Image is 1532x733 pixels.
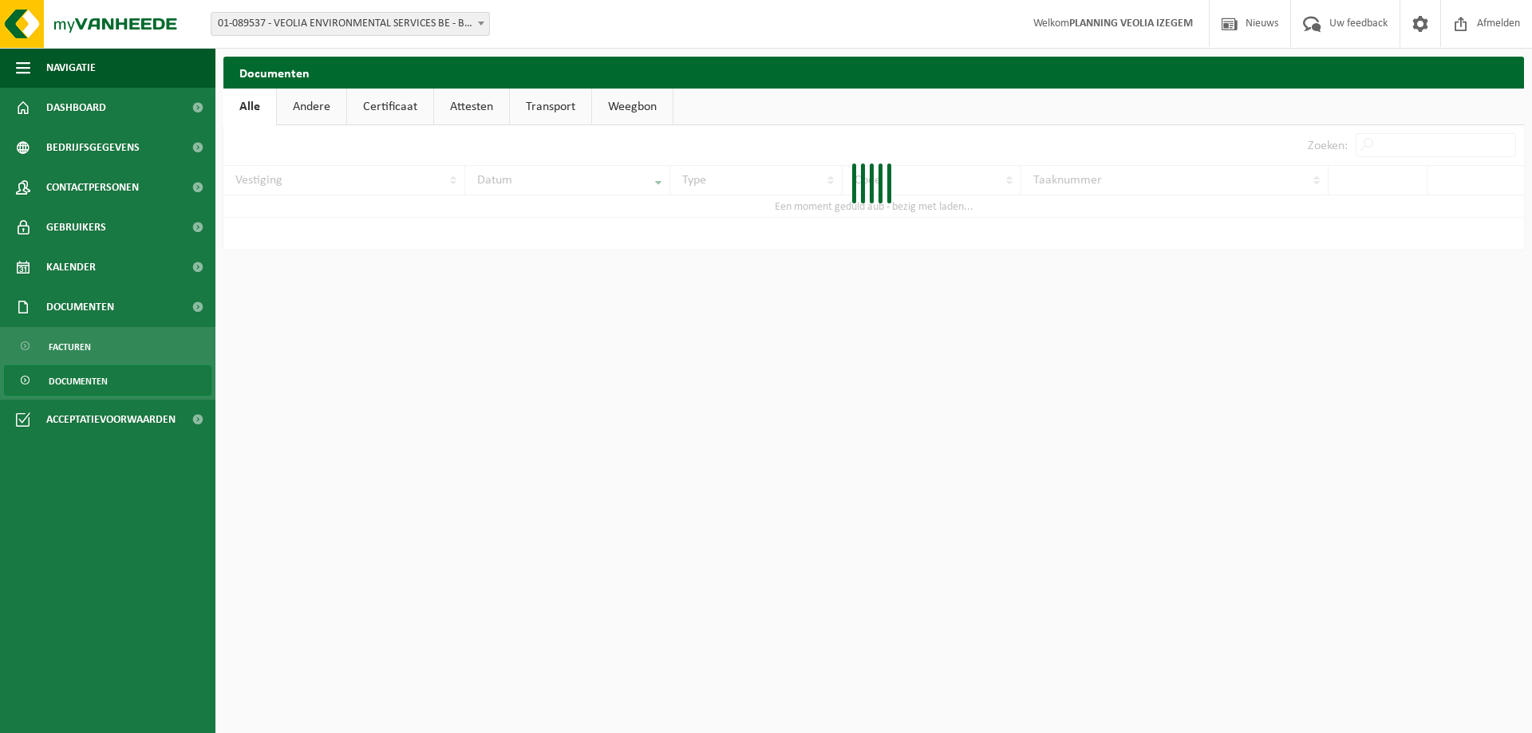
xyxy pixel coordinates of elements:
[46,88,106,128] span: Dashboard
[46,400,176,439] span: Acceptatievoorwaarden
[347,89,433,125] a: Certificaat
[46,247,96,287] span: Kalender
[46,167,139,207] span: Contactpersonen
[49,332,91,362] span: Facturen
[223,89,276,125] a: Alle
[510,89,591,125] a: Transport
[211,12,490,36] span: 01-089537 - VEOLIA ENVIRONMENTAL SERVICES BE - BEERSE
[49,366,108,396] span: Documenten
[4,331,211,361] a: Facturen
[46,207,106,247] span: Gebruikers
[434,89,509,125] a: Attesten
[4,365,211,396] a: Documenten
[46,128,140,167] span: Bedrijfsgegevens
[46,287,114,327] span: Documenten
[1069,18,1193,30] strong: PLANNING VEOLIA IZEGEM
[211,13,489,35] span: 01-089537 - VEOLIA ENVIRONMENTAL SERVICES BE - BEERSE
[592,89,673,125] a: Weegbon
[46,48,96,88] span: Navigatie
[223,57,1524,88] h2: Documenten
[277,89,346,125] a: Andere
